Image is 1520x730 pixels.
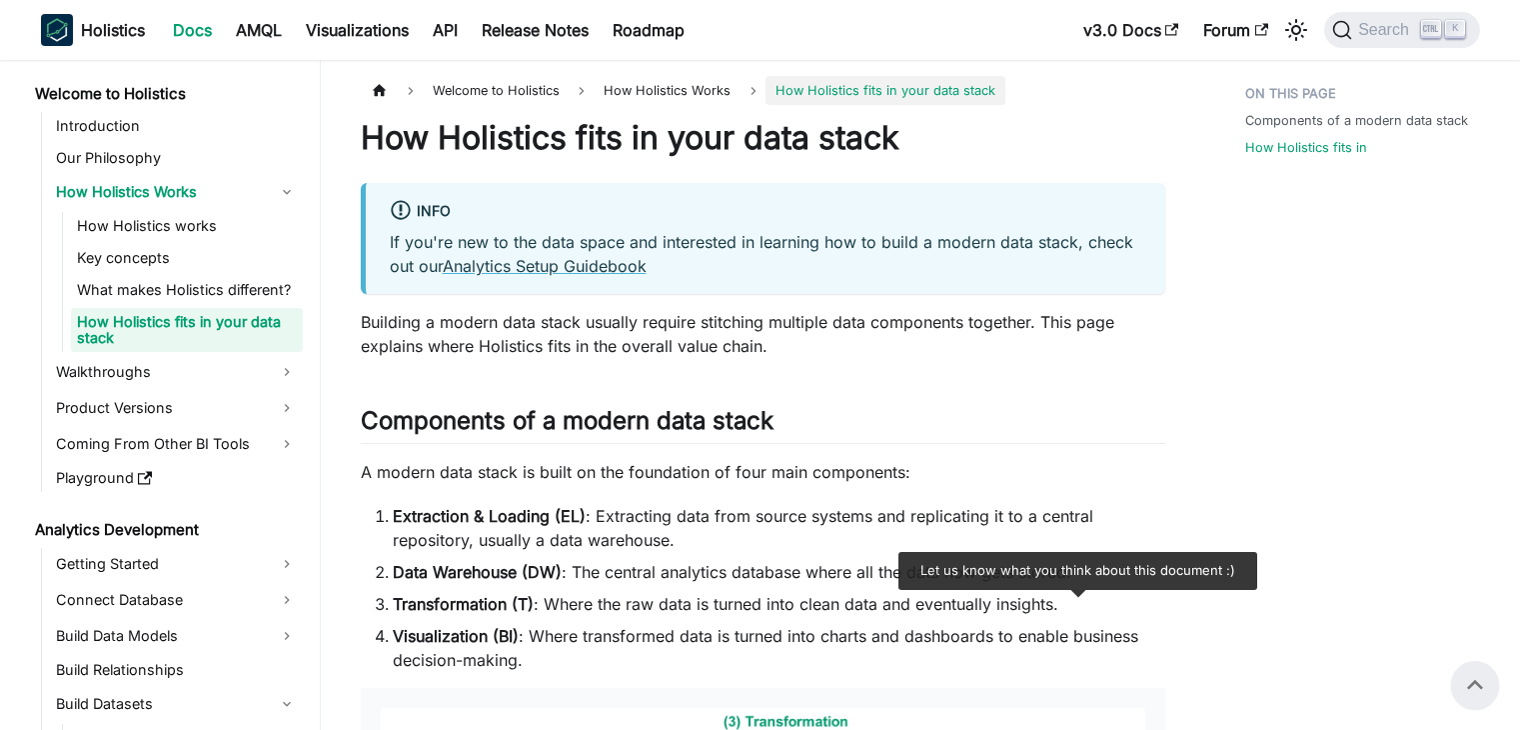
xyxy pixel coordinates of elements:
[41,14,73,46] img: Holistics
[1280,14,1312,46] button: Switch between dark and light mode (currently light mode)
[421,14,470,46] a: API
[41,14,145,46] a: HolisticsHolistics
[361,406,1165,444] h2: Components of a modern data stack
[50,464,303,492] a: Playground
[1352,21,1421,39] span: Search
[393,624,1165,672] li: : Where transformed data is turned into charts and dashboards to enable business decision-making.
[594,76,741,105] span: How Holistics Works
[393,506,586,526] strong: Extraction & Loading (EL)
[470,14,601,46] a: Release Notes
[81,18,145,42] b: Holistics
[50,620,303,652] a: Build Data Models
[1191,14,1280,46] a: Forum
[361,118,1165,158] h1: How Holistics fits in your data stack
[601,14,697,46] a: Roadmap
[393,626,519,646] strong: Visualization (BI)
[393,504,1165,552] li: : Extracting data from source systems and replicating it to a central repository, usually a data ...
[393,560,1165,584] li: : The central analytics database where all the data now gets stored.
[50,656,303,684] a: Build Relationships
[393,594,534,614] strong: Transformation (T)
[1071,14,1191,46] a: v3.0 Docs
[1245,111,1468,130] a: Components of a modern data stack
[294,14,421,46] a: Visualizations
[50,392,303,424] a: Product Versions
[1445,20,1465,38] kbd: K
[50,428,303,460] a: Coming From Other BI Tools
[224,14,294,46] a: AMQL
[393,592,1165,616] li: : Where the raw data is turned into clean data and eventually insights.
[1451,661,1499,709] button: Scroll back to top
[71,308,303,352] a: How Holistics fits in your data stack
[71,244,303,272] a: Key concepts
[765,76,1005,105] span: How Holistics fits in your data stack
[71,276,303,304] a: What makes Holistics different?
[361,310,1165,358] p: Building a modern data stack usually require stitching multiple data components together. This pa...
[50,176,303,208] a: How Holistics Works
[161,14,224,46] a: Docs
[1324,12,1479,48] button: Search (Ctrl+K)
[29,516,303,544] a: Analytics Development
[361,76,399,105] a: Home page
[50,356,303,388] a: Walkthroughs
[393,562,562,582] strong: Data Warehouse (DW)
[50,144,303,172] a: Our Philosophy
[1245,138,1367,157] a: How Holistics fits in
[21,60,321,730] nav: Docs sidebar
[29,80,303,108] a: Welcome to Holistics
[71,212,303,240] a: How Holistics works
[423,76,570,105] span: Welcome to Holistics
[390,230,1141,278] p: If you're new to the data space and interested in learning how to build a modern data stack, chec...
[361,460,1165,484] p: A modern data stack is built on the foundation of four main components:
[390,199,1141,225] div: info
[443,256,647,276] a: Analytics Setup Guidebook
[50,548,303,580] a: Getting Started
[50,688,303,720] a: Build Datasets
[361,76,1165,105] nav: Breadcrumbs
[50,584,303,616] a: Connect Database
[50,112,303,140] a: Introduction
